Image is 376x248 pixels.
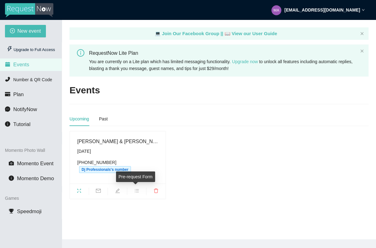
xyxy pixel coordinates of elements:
[13,77,52,82] span: Number & QR Code
[69,115,89,122] div: Upcoming
[77,148,158,155] div: [DATE]
[360,49,364,53] button: close
[108,188,127,195] span: edit
[13,121,30,127] span: Tutorial
[155,31,225,36] a: laptop Join Our Facebook Group ||
[89,188,108,195] span: mail
[155,31,161,36] span: laptop
[17,161,54,166] span: Momento Event
[146,188,166,195] span: delete
[9,161,14,166] span: camera
[271,5,281,15] img: b47815c75c843dd9398526cffb3d5017
[225,31,277,36] a: laptop View our User Guide
[284,7,360,12] strong: [EMAIL_ADDRESS][DOMAIN_NAME]
[5,77,10,82] span: phone
[362,8,365,12] span: down
[5,44,57,56] div: Upgrade to Full Access
[79,166,131,173] span: Dj Professionals's number
[116,171,155,182] div: Pre-request Form
[89,59,352,71] span: You are currently on a Lite plan which has limited messaging functionality. to unlock all feature...
[360,32,364,35] span: close
[232,59,258,64] a: Upgrade now
[13,62,29,68] span: Events
[127,188,146,195] span: bars
[10,28,15,34] span: plus-circle
[7,46,12,52] span: thunderbolt
[5,121,10,127] span: info-circle
[77,138,158,145] div: [PERSON_NAME] & [PERSON_NAME] Wedding
[5,62,10,67] span: calendar
[5,106,10,112] span: message
[69,84,100,97] h2: Events
[17,208,42,214] span: Speedmoji
[9,208,14,214] span: trophy
[360,32,364,36] button: close
[9,175,14,181] span: info-circle
[5,3,53,17] img: RequestNow
[99,115,108,122] div: Past
[225,31,231,36] span: laptop
[89,49,358,57] div: RequestNow Lite Plan
[77,159,158,173] div: [PHONE_NUMBER]
[17,175,54,181] span: Momento Demo
[13,106,37,112] span: NotifyNow
[13,91,24,97] span: Plan
[5,25,46,37] button: plus-circleNew event
[5,91,10,97] span: credit-card
[77,49,84,57] span: info-circle
[17,27,41,35] span: New event
[70,188,89,195] span: fullscreen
